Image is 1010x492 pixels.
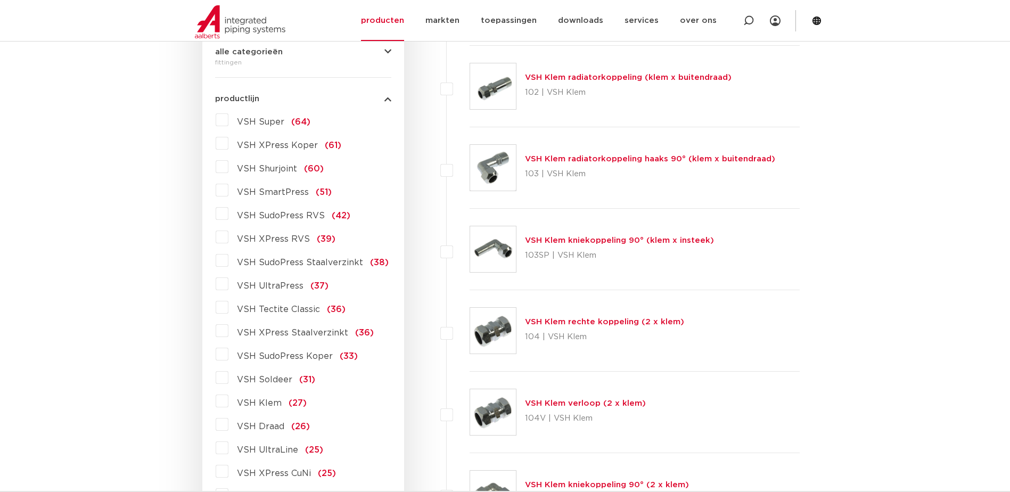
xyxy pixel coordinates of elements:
span: VSH SudoPress RVS [237,211,325,220]
img: Thumbnail for VSH Klem rechte koppeling (2 x klem) [470,308,516,354]
p: 103SP | VSH Klem [525,247,714,264]
img: Thumbnail for VSH Klem verloop (2 x klem) [470,389,516,435]
span: (25) [305,446,323,454]
span: (36) [355,329,374,337]
span: VSH UltraPress [237,282,303,290]
div: my IPS [770,9,781,32]
span: VSH Tectite Classic [237,305,320,314]
span: (42) [332,211,350,220]
span: VSH Klem [237,399,282,407]
span: productlijn [215,95,259,103]
a: VSH Klem radiatorkoppeling (klem x buitendraad) [525,73,732,81]
p: 104V | VSH Klem [525,410,646,427]
span: (27) [289,399,307,407]
span: (60) [304,165,324,173]
span: (38) [370,258,389,267]
a: VSH Klem verloop (2 x klem) [525,399,646,407]
span: VSH XPress RVS [237,235,310,243]
span: (31) [299,375,315,384]
img: Thumbnail for VSH Klem radiatorkoppeling (klem x buitendraad) [470,63,516,109]
span: (33) [340,352,358,360]
button: alle categorieën [215,48,391,56]
p: 102 | VSH Klem [525,84,732,101]
a: VSH Klem radiatorkoppeling haaks 90° (klem x buitendraad) [525,155,775,163]
span: (37) [310,282,329,290]
span: VSH XPress Staalverzinkt [237,329,348,337]
p: 103 | VSH Klem [525,166,775,183]
span: VSH XPress Koper [237,141,318,150]
span: (61) [325,141,341,150]
span: VSH SudoPress Koper [237,352,333,360]
div: fittingen [215,56,391,69]
span: VSH XPress CuNi [237,469,311,478]
span: (51) [316,188,332,196]
span: (36) [327,305,346,314]
span: VSH Draad [237,422,284,431]
a: VSH Klem kniekoppeling 90° (klem x insteek) [525,236,714,244]
span: VSH SmartPress [237,188,309,196]
button: productlijn [215,95,391,103]
span: alle categorieën [215,48,283,56]
span: VSH Soldeer [237,375,292,384]
span: (39) [317,235,335,243]
span: (64) [291,118,310,126]
span: VSH Super [237,118,284,126]
img: Thumbnail for VSH Klem radiatorkoppeling haaks 90° (klem x buitendraad) [470,145,516,191]
a: VSH Klem rechte koppeling (2 x klem) [525,318,684,326]
a: VSH Klem kniekoppeling 90° (2 x klem) [525,481,689,489]
span: VSH SudoPress Staalverzinkt [237,258,363,267]
img: Thumbnail for VSH Klem kniekoppeling 90° (klem x insteek) [470,226,516,272]
span: (26) [291,422,310,431]
span: VSH UltraLine [237,446,298,454]
p: 104 | VSH Klem [525,329,684,346]
span: (25) [318,469,336,478]
span: VSH Shurjoint [237,165,297,173]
